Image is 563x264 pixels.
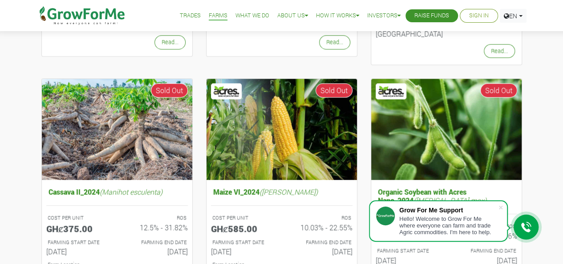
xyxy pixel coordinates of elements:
p: FARMING END DATE [290,239,351,246]
p: FARMING START DATE [212,239,274,246]
h5: Maize VI_2024 [211,185,352,198]
a: What We Do [235,11,269,20]
h6: [GEOGRAPHIC_DATA], [GEOGRAPHIC_DATA] - [GEOGRAPHIC_DATA] [376,21,517,38]
p: ROS [290,214,351,222]
a: Farms [209,11,227,20]
h6: 12.5% - 31.82% [124,223,188,232]
a: How it Works [316,11,359,20]
a: Raise Funds [414,11,449,20]
a: Read... [154,35,186,49]
img: Acres Nano [377,85,405,98]
img: growforme image [371,79,522,180]
h6: 10.03% - 22.55% [288,223,352,232]
a: Sign In [469,11,489,20]
p: ROS [125,214,186,222]
h6: [DATE] [124,247,188,256]
div: Hello! Welcome to Grow For Me where everyone can farm and trade Agric commodities. I'm here to help. [399,215,498,236]
span: Sold Out [480,83,517,97]
i: (Manihot esculenta) [100,187,162,196]
a: Read... [484,44,515,58]
p: FARMING END DATE [454,247,516,255]
span: Sold Out [151,83,188,97]
h5: GHȼ410.75 [376,232,440,242]
h5: Cassava II_2024 [46,185,188,198]
a: Investors [367,11,401,20]
a: Read... [319,35,350,49]
i: ([MEDICAL_DATA] max) [413,195,486,205]
img: Acres Nano [212,85,241,98]
a: EN [500,9,527,23]
p: FARMING START DATE [48,239,109,246]
h5: Organic Soybean with Acres Nano_2024 [376,185,517,207]
h5: GHȼ375.00 [46,223,110,234]
i: ([PERSON_NAME]) [259,187,318,196]
p: COST PER UNIT [212,214,274,222]
h6: [DATE] [46,247,110,256]
a: About Us [277,11,308,20]
span: Sold Out [316,83,352,97]
a: Trades [180,11,201,20]
p: COST PER UNIT [48,214,109,222]
p: FARMING START DATE [377,247,438,255]
img: growforme image [42,79,192,180]
img: growforme image [207,79,357,180]
h5: GHȼ585.00 [211,223,275,234]
div: Grow For Me Support [399,207,498,214]
p: FARMING END DATE [125,239,186,246]
h6: [DATE] [211,247,275,256]
h6: [DATE] [288,247,352,256]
